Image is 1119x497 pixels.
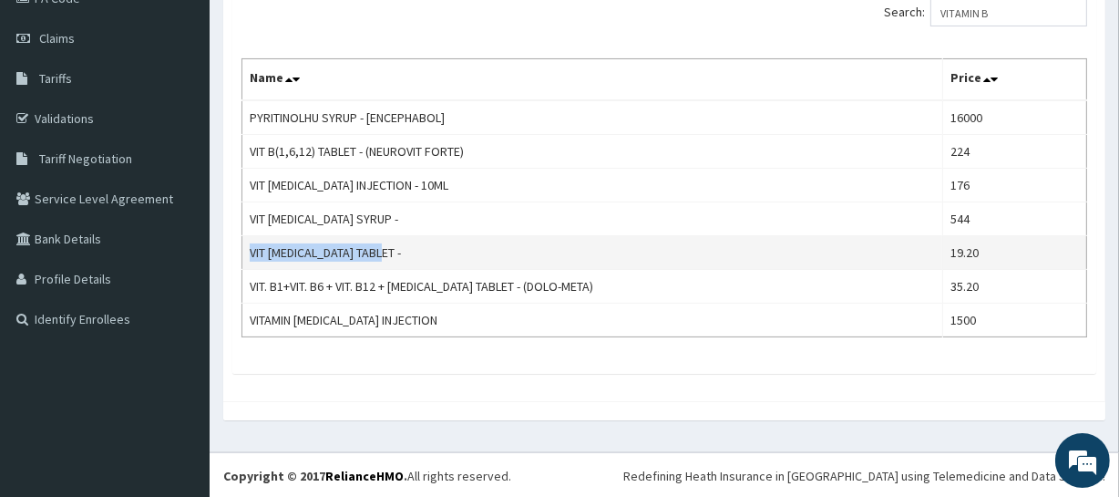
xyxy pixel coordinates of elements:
[942,236,1086,270] td: 19.20
[39,70,72,87] span: Tariffs
[106,139,252,323] span: We're online!
[299,9,343,53] div: Minimize live chat window
[242,304,943,337] td: VITAMIN [MEDICAL_DATA] INJECTION
[942,100,1086,135] td: 16000
[242,100,943,135] td: PYRITINOLHU SYRUP - [ENCEPHABOL]
[623,467,1105,485] div: Redefining Heath Insurance in [GEOGRAPHIC_DATA] using Telemedicine and Data Science!
[942,59,1086,101] th: Price
[242,169,943,202] td: VIT [MEDICAL_DATA] INJECTION - 10ML
[325,468,404,484] a: RelianceHMO
[39,150,132,167] span: Tariff Negotiation
[942,270,1086,304] td: 35.20
[942,169,1086,202] td: 176
[223,468,407,484] strong: Copyright © 2017 .
[242,270,943,304] td: VIT. B1+VIT. B6 + VIT. B12 + [MEDICAL_DATA] TABLET - (DOLO-META)
[942,304,1086,337] td: 1500
[242,236,943,270] td: VIT [MEDICAL_DATA] TABLET -
[242,59,943,101] th: Name
[242,202,943,236] td: VIT [MEDICAL_DATA] SYRUP -
[39,30,75,47] span: Claims
[942,202,1086,236] td: 544
[942,135,1086,169] td: 224
[242,135,943,169] td: VIT B(1,6,12) TABLET - (NEUROVIT FORTE)
[34,91,74,137] img: d_794563401_company_1708531726252_794563401
[95,102,306,126] div: Chat with us now
[9,316,347,379] textarea: Type your message and hit 'Enter'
